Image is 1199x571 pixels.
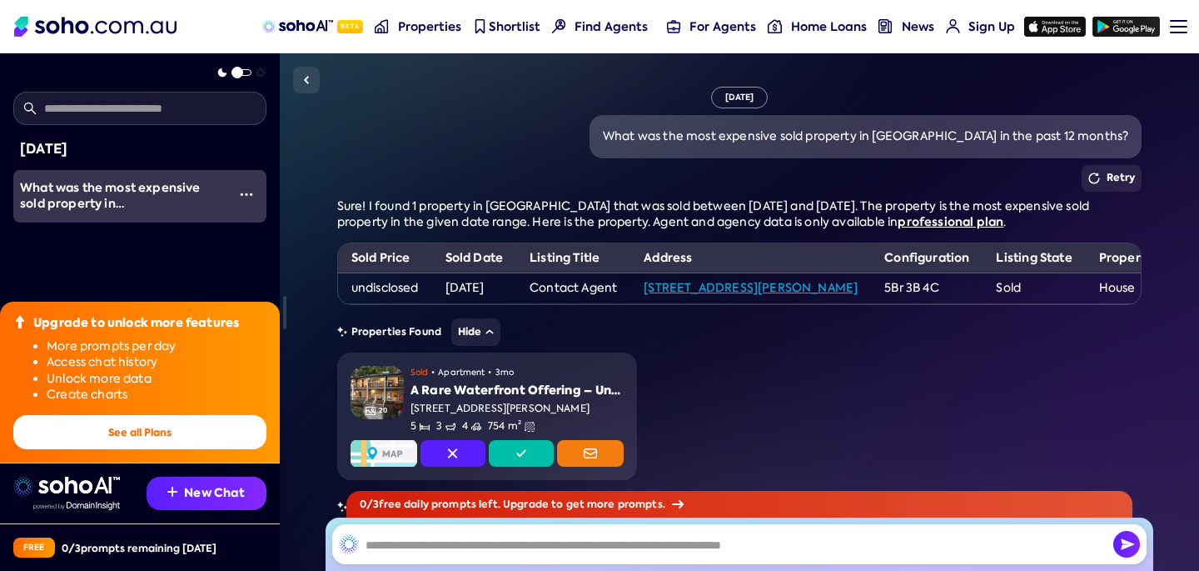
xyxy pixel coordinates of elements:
[451,318,500,346] button: Hide
[489,18,540,35] span: Shortlist
[1003,214,1006,229] span: .
[575,18,648,35] span: Find Agents
[410,383,624,399] div: A Rare Waterfront Offering – Untapped Potential in an Iconic Setting
[338,243,432,273] th: Sold Price
[47,338,266,355] li: More prompts per day
[398,18,461,35] span: Properties
[1024,17,1086,37] img: app-store icon
[488,419,521,433] span: 754 m²
[968,18,1015,35] span: Sign Up
[768,19,782,33] img: for-agents-nav icon
[62,541,216,555] div: 0 / 3 prompts remaining [DATE]
[516,243,630,273] th: Listing Title
[711,87,769,108] div: [DATE]
[33,315,239,332] div: Upgrade to unlock more features
[33,502,120,510] img: Data provided by Domain Insight
[339,534,359,554] img: SohoAI logo black
[13,170,226,223] a: What was the most expensive sold property in [GEOGRAPHIC_DATA] in the past 12 months?
[438,366,485,379] span: Apartment
[366,406,376,416] img: Gallery Icon
[630,243,871,273] th: Address
[379,406,388,415] span: 20
[689,18,756,35] span: For Agents
[13,477,120,497] img: sohoai logo
[375,19,389,33] img: properties-nav icon
[20,138,260,160] div: [DATE]
[337,318,1142,346] div: Properties Found
[410,402,624,416] div: [STREET_ADDRESS][PERSON_NAME]
[13,415,266,449] button: See all Plans
[47,387,266,403] li: Create charts
[471,422,481,432] img: Carspots
[525,422,535,432] img: Land size
[338,273,432,304] td: undisclosed
[296,70,316,90] img: Sidebar toggle icon
[898,213,1003,230] a: professional plan
[14,17,177,37] img: Soho Logo
[351,366,404,419] img: Property
[1113,531,1140,558] button: Send
[462,419,481,433] span: 4
[488,366,491,379] span: •
[47,371,266,388] li: Unlock more data
[337,20,363,33] span: Beta
[1082,165,1142,192] button: Retry
[13,538,55,558] div: Free
[410,366,428,379] span: Sold
[337,353,637,480] a: PropertyGallery Icon20Sold•Apartment•3moA Rare Waterfront Offering – Untapped Potential in an Ico...
[667,19,681,33] img: for-agents-nav icon
[240,188,253,201] img: More icon
[337,198,1089,230] span: Sure! I found 1 property in [GEOGRAPHIC_DATA] that was sold between [DATE] and [DATE]. The proper...
[147,477,266,510] button: New Chat
[445,422,455,432] img: Bathrooms
[410,419,430,433] span: 5
[420,422,430,432] img: Bedrooms
[431,366,435,379] span: •
[552,19,566,33] img: Find agents icon
[672,500,684,508] img: Arrow icon
[871,243,983,273] th: Configuration
[1113,531,1140,558] img: Send icon
[432,243,517,273] th: Sold Date
[1092,17,1160,37] img: google-play icon
[351,440,417,467] img: Map
[791,18,867,35] span: Home Loans
[878,19,893,33] img: news-nav icon
[337,493,1142,521] div: Add to match profile
[946,19,960,33] img: for-agents-nav icon
[1086,273,1197,304] td: House
[432,273,517,304] td: [DATE]
[902,18,934,35] span: News
[20,180,226,213] div: What was the most expensive sold property in Clareville in the past 12 months?
[983,273,1085,304] td: Sold
[495,366,514,379] span: 3mo
[20,179,216,245] span: What was the most expensive sold property in [GEOGRAPHIC_DATA] in the past 12 months?
[603,128,1128,145] div: What was the most expensive sold property in [GEOGRAPHIC_DATA] in the past 12 months?
[13,315,27,328] img: Upgrade icon
[262,20,333,33] img: sohoAI logo
[346,491,1132,518] div: 0 / 3 free daily prompts left. Upgrade to get more prompts.
[47,354,266,371] li: Access chat history
[871,273,983,304] td: 5Br 3B 4C
[516,273,630,304] td: Contact Agent
[644,280,858,295] a: [STREET_ADDRESS][PERSON_NAME]
[983,243,1085,273] th: Listing State
[167,487,177,497] img: Recommendation icon
[1086,243,1197,273] th: Property Type
[473,19,487,33] img: shortlist-nav icon
[1088,173,1100,184] img: Retry icon
[436,419,455,433] span: 3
